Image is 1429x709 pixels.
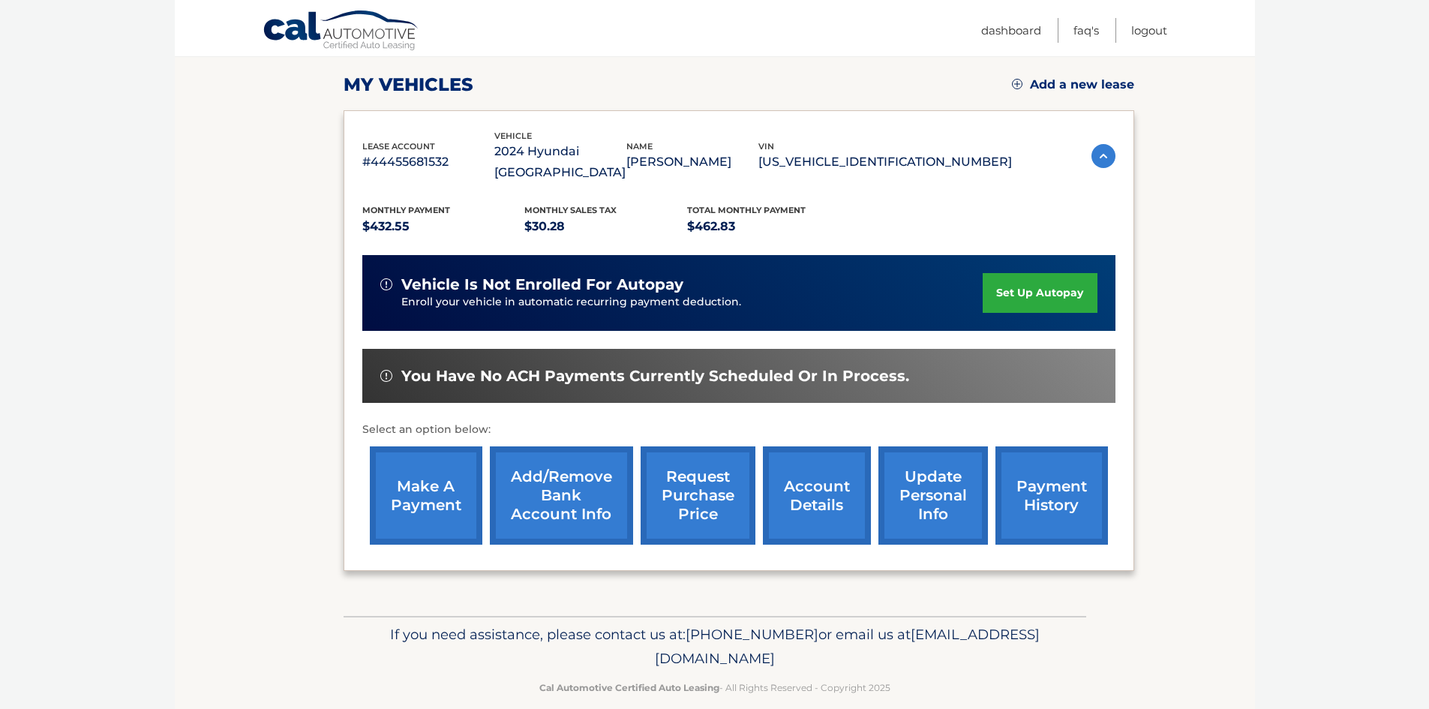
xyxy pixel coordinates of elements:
[995,446,1108,545] a: payment history
[758,141,774,152] span: vin
[655,626,1040,667] span: [EMAIL_ADDRESS][DOMAIN_NAME]
[353,623,1076,671] p: If you need assistance, please contact us at: or email us at
[641,446,755,545] a: request purchase price
[524,205,617,215] span: Monthly sales Tax
[494,141,626,183] p: 2024 Hyundai [GEOGRAPHIC_DATA]
[362,216,525,237] p: $432.55
[401,294,983,311] p: Enroll your vehicle in automatic recurring payment deduction.
[344,74,473,96] h2: my vehicles
[362,421,1115,439] p: Select an option below:
[370,446,482,545] a: make a payment
[524,216,687,237] p: $30.28
[401,367,909,386] span: You have no ACH payments currently scheduled or in process.
[362,141,435,152] span: lease account
[626,152,758,173] p: [PERSON_NAME]
[981,18,1041,43] a: Dashboard
[353,680,1076,695] p: - All Rights Reserved - Copyright 2025
[1073,18,1099,43] a: FAQ's
[686,626,818,643] span: [PHONE_NUMBER]
[1012,79,1022,89] img: add.svg
[380,370,392,382] img: alert-white.svg
[539,682,719,693] strong: Cal Automotive Certified Auto Leasing
[1131,18,1167,43] a: Logout
[362,205,450,215] span: Monthly Payment
[1091,144,1115,168] img: accordion-active.svg
[626,141,653,152] span: name
[1012,77,1134,92] a: Add a new lease
[687,216,850,237] p: $462.83
[878,446,988,545] a: update personal info
[763,446,871,545] a: account details
[687,205,806,215] span: Total Monthly Payment
[494,131,532,141] span: vehicle
[380,278,392,290] img: alert-white.svg
[983,273,1097,313] a: set up autopay
[362,152,494,173] p: #44455681532
[401,275,683,294] span: vehicle is not enrolled for autopay
[263,10,420,53] a: Cal Automotive
[758,152,1012,173] p: [US_VEHICLE_IDENTIFICATION_NUMBER]
[490,446,633,545] a: Add/Remove bank account info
